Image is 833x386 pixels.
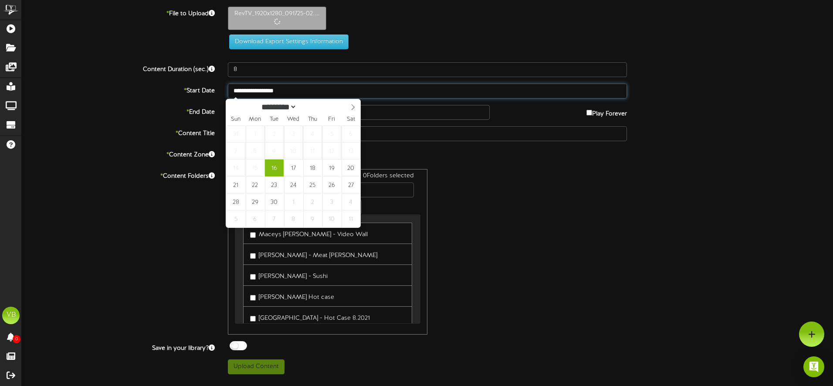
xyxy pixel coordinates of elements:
span: September 30, 2025 [265,193,284,210]
label: Content Zone [15,148,221,159]
span: Sat [341,117,360,122]
span: September 16, 2025 [265,159,284,176]
span: 0 [13,335,20,343]
span: September 5, 2025 [322,125,341,142]
span: September 11, 2025 [303,142,322,159]
span: September 6, 2025 [342,125,360,142]
label: Content Title [15,126,221,138]
span: October 7, 2025 [265,210,284,227]
button: Download Export Settings Information [229,34,349,49]
span: September 14, 2025 [227,159,245,176]
span: September 12, 2025 [322,142,341,159]
span: September 23, 2025 [265,176,284,193]
input: Title of this Content [228,126,627,141]
label: [GEOGRAPHIC_DATA] - Hot Case 8.2021 [250,311,370,323]
span: October 6, 2025 [246,210,264,227]
label: Save in your library? [15,341,221,353]
span: September 28, 2025 [227,193,245,210]
span: October 5, 2025 [227,210,245,227]
input: Year [297,102,328,112]
span: September 10, 2025 [284,142,303,159]
div: Open Intercom Messenger [803,356,824,377]
span: September 27, 2025 [342,176,360,193]
span: September 26, 2025 [322,176,341,193]
label: Content Folders [15,169,221,181]
label: Content Duration (sec.) [15,62,221,74]
span: October 11, 2025 [342,210,360,227]
span: October 9, 2025 [303,210,322,227]
input: Maceys [PERSON_NAME] - Video Wall [250,232,256,238]
span: September 19, 2025 [322,159,341,176]
span: September 24, 2025 [284,176,303,193]
span: September 3, 2025 [284,125,303,142]
span: September 17, 2025 [284,159,303,176]
span: August 31, 2025 [227,125,245,142]
span: Sun [226,117,245,122]
span: September 22, 2025 [246,176,264,193]
label: File to Upload [15,7,221,18]
span: September 15, 2025 [246,159,264,176]
div: VB [2,307,20,324]
span: Mon [245,117,264,122]
span: September 29, 2025 [246,193,264,210]
span: Tue [264,117,284,122]
a: Download Export Settings Information [225,38,349,45]
label: Maceys [PERSON_NAME] - Video Wall [250,227,368,239]
span: September 7, 2025 [227,142,245,159]
span: September 9, 2025 [265,142,284,159]
span: Thu [303,117,322,122]
span: Wed [284,117,303,122]
input: [PERSON_NAME] Hot case [250,295,256,301]
span: October 10, 2025 [322,210,341,227]
span: September 1, 2025 [246,125,264,142]
span: September 18, 2025 [303,159,322,176]
label: [PERSON_NAME] - Sushi [250,269,328,281]
input: Play Forever [586,110,592,115]
span: September 4, 2025 [303,125,322,142]
span: Fri [322,117,341,122]
span: October 3, 2025 [322,193,341,210]
span: October 4, 2025 [342,193,360,210]
span: September 25, 2025 [303,176,322,193]
input: [PERSON_NAME] - Meat [PERSON_NAME] [250,253,256,259]
span: October 1, 2025 [284,193,303,210]
label: [PERSON_NAME] - Meat [PERSON_NAME] [250,248,377,260]
input: [PERSON_NAME] - Sushi [250,274,256,280]
span: September 20, 2025 [342,159,360,176]
input: [GEOGRAPHIC_DATA] - Hot Case 8.2021 [250,316,256,322]
span: September 21, 2025 [227,176,245,193]
span: September 2, 2025 [265,125,284,142]
label: [PERSON_NAME] Hot case [250,290,334,302]
label: Play Forever [586,105,627,119]
button: Upload Content [228,359,284,374]
span: September 13, 2025 [342,142,360,159]
label: Start Date [15,84,221,95]
span: October 8, 2025 [284,210,303,227]
label: End Date [15,105,221,117]
span: September 8, 2025 [246,142,264,159]
span: October 2, 2025 [303,193,322,210]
